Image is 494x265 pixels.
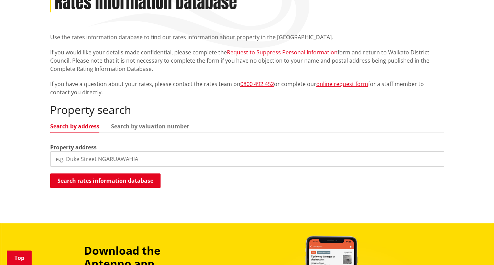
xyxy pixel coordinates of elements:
a: Request to Suppress Personal Information [227,49,338,56]
a: Top [7,251,32,265]
p: If you have a question about your rates, please contact the rates team on or complete our for a s... [50,80,444,96]
a: 0800 492 452 [240,80,274,88]
input: e.g. Duke Street NGARUAWAHIA [50,151,444,167]
h2: Property search [50,103,444,116]
a: Search by address [50,124,99,129]
a: Search by valuation number [111,124,189,129]
iframe: Messenger Launcher [462,236,487,261]
button: Search rates information database [50,173,161,188]
p: Use the rates information database to find out rates information about property in the [GEOGRAPHI... [50,33,444,41]
p: If you would like your details made confidential, please complete the form and return to Waikato ... [50,48,444,73]
label: Property address [50,143,97,151]
a: online request form [316,80,368,88]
